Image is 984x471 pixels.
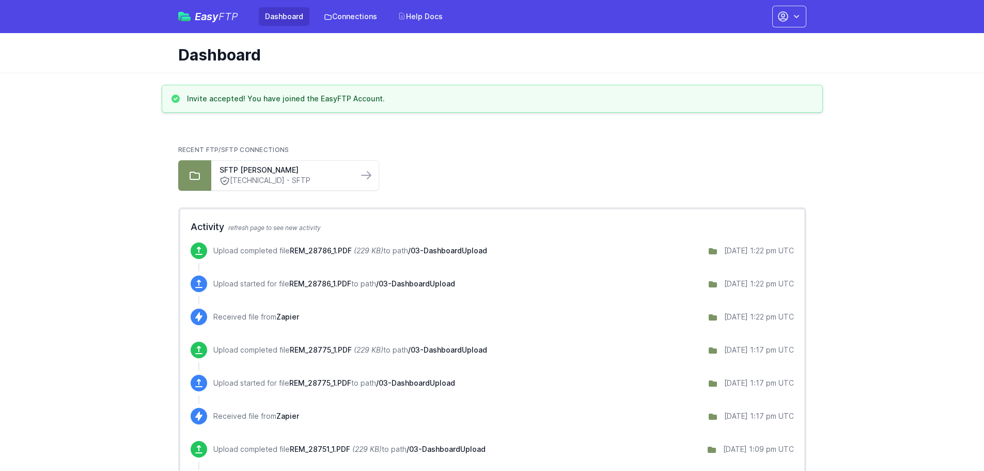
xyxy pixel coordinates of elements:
span: REM_28775_1.PDF [290,345,352,354]
span: REM_28775_1.PDF [289,378,351,387]
span: Zapier [276,412,299,420]
span: Easy [195,11,238,22]
i: (229 KB) [354,246,383,255]
span: /03-DashboardUpload [408,345,487,354]
h1: Dashboard [178,45,798,64]
div: [DATE] 1:22 pm UTC [724,246,794,256]
p: Upload completed file to path [213,444,486,454]
div: [DATE] 1:22 pm UTC [724,312,794,322]
span: REM_28751_1.PDF [290,445,350,453]
span: Zapier [276,312,299,321]
div: [DATE] 1:17 pm UTC [724,411,794,421]
a: SFTP [PERSON_NAME] [220,165,350,175]
span: refresh page to see new activity [228,224,321,232]
h2: Activity [191,220,794,234]
div: [DATE] 1:17 pm UTC [724,378,794,388]
img: easyftp_logo.png [178,12,191,21]
p: Upload started for file to path [213,378,455,388]
a: Connections [318,7,383,26]
span: /03-DashboardUpload [407,445,486,453]
span: /03-DashboardUpload [376,378,455,387]
span: /03-DashboardUpload [408,246,487,255]
p: Received file from [213,411,299,421]
h3: Invite accepted! You have joined the EasyFTP Account. [187,94,385,104]
a: EasyFTP [178,11,238,22]
span: REM_28786_1.PDF [290,246,352,255]
div: [DATE] 1:22 pm UTC [724,279,794,289]
a: [TECHNICAL_ID] - SFTP [220,175,350,186]
a: Help Docs [392,7,449,26]
span: FTP [218,10,238,23]
p: Received file from [213,312,299,322]
div: [DATE] 1:09 pm UTC [723,444,794,454]
p: Upload started for file to path [213,279,455,289]
h2: Recent FTP/SFTP Connections [178,146,806,154]
span: REM_28786_1.PDF [289,279,351,288]
p: Upload completed file to path [213,345,487,355]
a: Dashboard [259,7,309,26]
i: (229 KB) [352,445,382,453]
i: (229 KB) [354,345,383,354]
p: Upload completed file to path [213,246,487,256]
span: /03-DashboardUpload [376,279,455,288]
div: [DATE] 1:17 pm UTC [724,345,794,355]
